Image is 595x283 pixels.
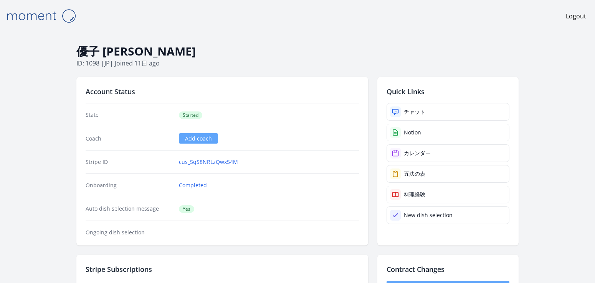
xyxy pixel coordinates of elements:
a: Notion [387,124,509,141]
div: 料理経験 [404,191,425,198]
a: 料理経験 [387,186,509,203]
a: New dish selection [387,206,509,224]
dt: Onboarding [86,182,173,189]
dt: State [86,111,173,119]
dt: Ongoing dish selection [86,229,173,236]
dt: Stripe ID [86,158,173,166]
dt: Coach [86,135,173,142]
p: ID: 1098 | | Joined 11日 ago [76,59,519,68]
h1: 優子 [PERSON_NAME] [76,44,519,59]
div: Notion [404,129,421,136]
a: cus_SqS8NRLzQwx54M [179,158,238,166]
h2: Quick Links [387,86,509,97]
span: jp [104,59,110,67]
h2: Contract Changes [387,264,509,275]
a: チャット [387,103,509,121]
h2: Account Status [86,86,359,97]
dt: Auto dish selection message [86,205,173,213]
a: Completed [179,182,207,189]
div: New dish selection [404,211,453,219]
a: カレンダー [387,144,509,162]
div: 五法の表 [404,170,425,178]
div: チャット [404,108,425,116]
span: Yes [179,205,194,213]
a: Logout [566,11,586,21]
a: Add coach [179,133,218,144]
span: Started [179,111,202,119]
img: Moment [3,6,79,26]
h2: Stripe Subscriptions [86,264,359,275]
a: 五法の表 [387,165,509,183]
div: カレンダー [404,149,431,157]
